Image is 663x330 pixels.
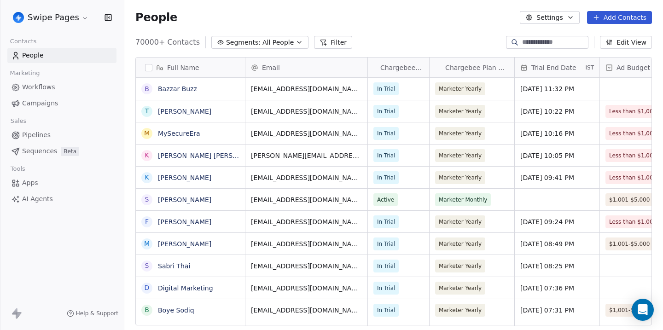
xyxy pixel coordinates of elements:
span: Marketer Yearly [439,84,482,93]
span: In Trial [377,107,395,116]
a: Boye Sodiq [158,307,194,314]
span: [DATE] 09:41 PM [520,173,594,182]
span: [DATE] 07:36 PM [520,284,594,293]
span: Workflows [22,82,55,92]
span: $1,001-$5,000 [609,195,650,204]
span: Marketer Yearly [439,239,482,249]
button: Settings [520,11,579,24]
span: [EMAIL_ADDRESS][DOMAIN_NAME] [251,217,362,226]
div: B [145,84,149,94]
a: Pipelines [7,127,116,143]
span: [DATE] 09:24 PM [520,217,594,226]
div: S [145,195,149,204]
span: Less than $1,000 [609,217,657,226]
span: [DATE] 10:16 PM [520,129,594,138]
div: ChargebeeChargebee Plan Name [430,58,514,77]
span: Marketer Yearly [439,107,482,116]
button: Add Contacts [587,11,652,24]
button: Filter [314,36,352,49]
a: AI Agents [7,191,116,207]
a: SequencesBeta [7,144,116,159]
span: Email [262,63,280,72]
a: MySecureEra [158,130,200,137]
div: Email [245,58,367,77]
span: Marketer Yearly [439,173,482,182]
span: [PERSON_NAME][EMAIL_ADDRESS][DOMAIN_NAME] [251,151,362,160]
a: Workflows [7,80,116,95]
span: Marketer Yearly [439,284,482,293]
span: [DATE] 08:25 PM [520,261,594,271]
div: Trial End DateIST [515,58,599,77]
span: Chargebee Plan Name [445,63,509,72]
span: In Trial [377,239,395,249]
span: Less than $1,000 [609,151,657,160]
span: $1,001-$5,000 [609,239,650,249]
div: K [145,173,149,182]
span: Campaigns [22,98,58,108]
a: [PERSON_NAME] [158,174,211,181]
div: B [145,305,149,315]
a: [PERSON_NAME] [158,108,211,115]
a: Digital Marketing [158,284,213,292]
div: grid [136,78,245,326]
span: Tools [6,162,29,176]
span: [DATE] 08:49 PM [520,239,594,249]
a: Campaigns [7,96,116,111]
a: Help & Support [67,310,118,317]
span: Apps [22,178,38,188]
span: [EMAIL_ADDRESS][DOMAIN_NAME] [251,239,362,249]
span: 70000+ Contacts [135,37,200,48]
span: Trial End Date [531,63,576,72]
span: [EMAIL_ADDRESS][DOMAIN_NAME] [251,173,362,182]
span: In Trial [377,151,395,160]
span: [DATE] 10:22 PM [520,107,594,116]
img: user_01J93QE9VH11XXZQZDP4TWZEES.jpg [13,12,24,23]
div: Open Intercom Messenger [632,299,654,321]
span: [DATE] 11:32 PM [520,84,594,93]
span: All People [262,38,294,47]
span: People [22,51,44,60]
span: Marketing [6,66,44,80]
div: D [145,283,150,293]
div: ChargebeeChargebee Subscription Status [368,58,429,77]
button: Edit View [600,36,652,49]
span: Less than $1,000 [609,129,657,138]
span: [EMAIL_ADDRESS][DOMAIN_NAME] [251,195,362,204]
span: Less than $1,000 [609,173,657,182]
span: [DATE] 07:31 PM [520,306,594,315]
span: Marketer Yearly [439,217,482,226]
span: In Trial [377,129,395,138]
span: [EMAIL_ADDRESS][DOMAIN_NAME] [251,261,362,271]
span: Active [377,195,394,204]
span: [EMAIL_ADDRESS][DOMAIN_NAME] [251,129,362,138]
span: Marketer Yearly [439,261,482,271]
span: Less than $1,000 [609,107,657,116]
span: [DATE] 10:05 PM [520,151,594,160]
span: [EMAIL_ADDRESS][DOMAIN_NAME] [251,84,362,93]
a: [PERSON_NAME] [158,240,211,248]
a: People [7,48,116,63]
span: In Trial [377,217,395,226]
span: Sequences [22,146,57,156]
div: Full Name [136,58,245,77]
span: Beta [61,147,79,156]
div: S [145,261,149,271]
span: Marketer Yearly [439,129,482,138]
span: IST [585,64,594,71]
span: Chargebee Subscription Status [380,63,424,72]
div: K [145,151,149,160]
span: Full Name [167,63,199,72]
span: Pipelines [22,130,51,140]
a: Apps [7,175,116,191]
a: Bazzar Buzz [158,85,197,93]
div: F [145,217,149,226]
span: Contacts [6,35,41,48]
span: Help & Support [76,310,118,317]
span: Ad Budget [616,63,650,72]
span: Swipe Pages [28,12,79,23]
span: In Trial [377,84,395,93]
div: M [144,239,150,249]
span: AI Agents [22,194,53,204]
button: Swipe Pages [11,10,91,25]
span: People [135,11,177,24]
